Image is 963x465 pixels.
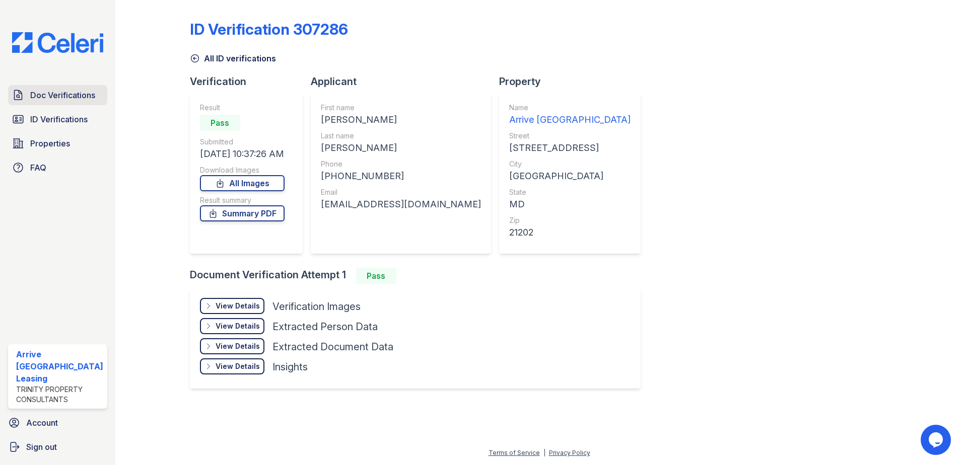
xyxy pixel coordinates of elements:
span: Sign out [26,441,57,453]
div: First name [321,103,481,113]
a: Sign out [4,437,111,457]
div: Submitted [200,137,285,147]
a: Privacy Policy [549,449,590,456]
a: ID Verifications [8,109,107,129]
div: Trinity Property Consultants [16,384,103,405]
span: ID Verifications [30,113,88,125]
div: View Details [216,301,260,311]
div: Extracted Person Data [272,320,378,334]
div: Property [499,74,649,89]
div: State [509,187,631,197]
div: Result summary [200,195,285,205]
div: Phone [321,159,481,169]
div: ID Verification 307286 [190,20,348,38]
a: All ID verifications [190,52,276,64]
div: [PERSON_NAME] [321,113,481,127]
div: City [509,159,631,169]
div: Document Verification Attempt 1 [190,268,649,284]
div: Download Images [200,165,285,175]
div: Arrive [GEOGRAPHIC_DATA] Leasing [16,348,103,384]
span: FAQ [30,162,46,174]
div: View Details [216,341,260,351]
div: Street [509,131,631,141]
div: [STREET_ADDRESS] [509,141,631,155]
div: Verification [190,74,311,89]
div: Insights [272,360,308,374]
a: Properties [8,133,107,153]
img: CE_Logo_Blue-a8612792a0a2168367f1c8372b55b34899dd931a85d93a1a3d3e32e68fde9ad4.png [4,32,111,53]
div: Email [321,187,481,197]
div: Verification Images [272,299,361,314]
div: View Details [216,361,260,371]
div: 21202 [509,225,631,240]
span: Doc Verifications [30,89,95,101]
div: Extracted Document Data [272,340,393,354]
a: Doc Verifications [8,85,107,105]
div: [EMAIL_ADDRESS][DOMAIN_NAME] [321,197,481,211]
div: | [543,449,545,456]
iframe: chat widget [921,425,953,455]
div: [GEOGRAPHIC_DATA] [509,169,631,183]
div: Result [200,103,285,113]
div: Name [509,103,631,113]
div: Last name [321,131,481,141]
div: Applicant [311,74,499,89]
a: All Images [200,175,285,191]
span: Properties [30,137,70,149]
div: Zip [509,215,631,225]
a: FAQ [8,158,107,178]
a: Terms of Service [489,449,540,456]
div: [DATE] 10:37:26 AM [200,147,285,161]
a: Account [4,413,111,433]
div: Arrive [GEOGRAPHIC_DATA] [509,113,631,127]
div: Pass [356,268,396,284]
div: [PHONE_NUMBER] [321,169,481,183]
div: Pass [200,115,240,131]
div: [PERSON_NAME] [321,141,481,155]
a: Name Arrive [GEOGRAPHIC_DATA] [509,103,631,127]
a: Summary PDF [200,205,285,221]
div: View Details [216,321,260,331]
div: MD [509,197,631,211]
span: Account [26,417,58,429]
